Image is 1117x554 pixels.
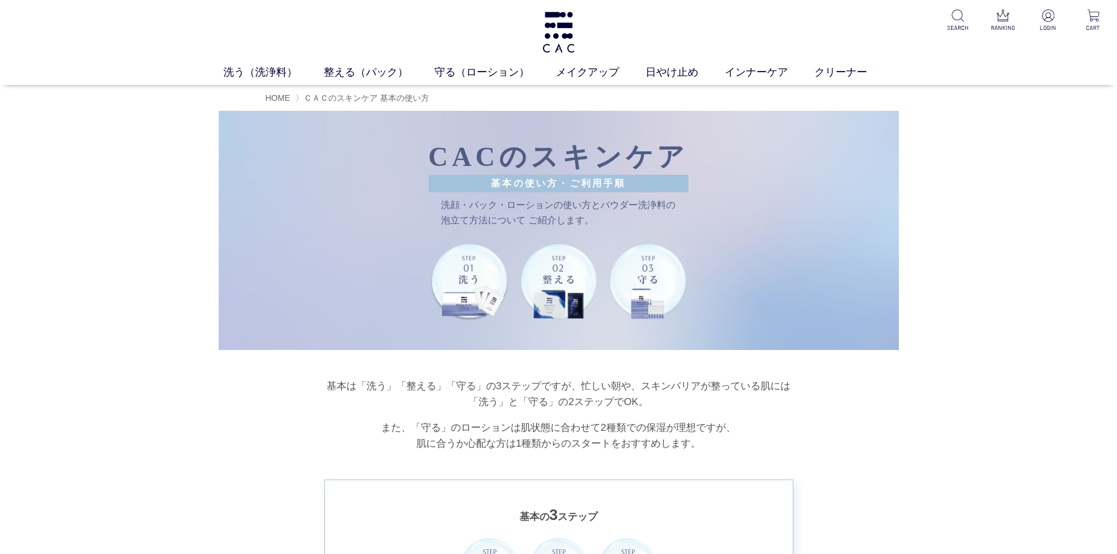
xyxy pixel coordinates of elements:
h1: CACのスキンケア [429,139,689,192]
p: CART [1079,23,1108,32]
p: また、「守る」のローションは肌状態に合わせて2種類での保湿が理想ですが、 肌に合うか心配な方は1種類からのスタートをおすすめします。 [266,420,852,451]
p: 洗顔・パック・ローションの使い方とパウダー洗浄料の泡立て方法について ご紹介します。 [441,198,675,227]
a: CART [1079,9,1108,32]
a: RANKING [989,9,1017,32]
span: ＣＡＣのスキンケア 基本の使い方 [304,93,429,103]
a: 守る（ローション） [434,64,556,80]
a: SEARCH [943,9,972,32]
a: クリーナー [814,64,894,80]
span: 基本の使い方・ご利用手順 [429,175,689,192]
img: Step1 洗う [430,242,510,322]
a: LOGIN [1034,9,1062,32]
p: LOGIN [1034,23,1062,32]
a: HOME [266,93,290,103]
h2: 基本の ステップ [403,504,714,526]
p: 基本は「洗う」「整える」「守る」の3ステップですが、忙しい朝や、スキンバリアが整っている肌には 「洗う」と「守る」の2ステップでOK。 [266,378,852,410]
li: 〉 [296,93,432,104]
p: SEARCH [943,23,972,32]
img: Step3 守る [608,242,688,322]
a: インナーケア [725,64,814,80]
img: logo [541,12,576,53]
a: メイクアップ [556,64,646,80]
em: 3 [549,506,558,524]
a: 洗う（洗浄料） [223,64,324,80]
p: RANKING [989,23,1017,32]
a: 日やけ止め [646,64,725,80]
a: 整える（パック） [324,64,434,80]
img: Step2 整える [519,242,599,322]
